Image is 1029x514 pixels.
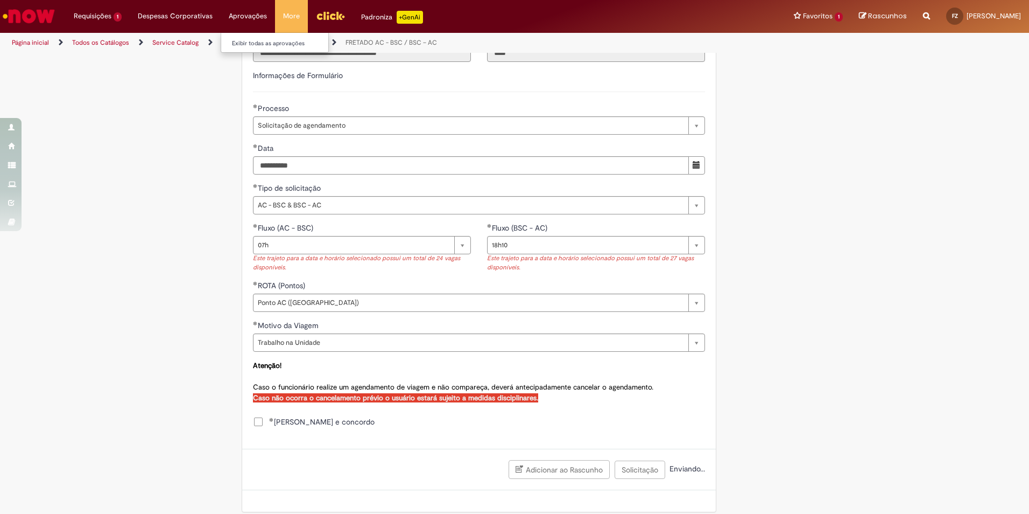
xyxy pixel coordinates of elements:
[253,104,258,108] span: Obrigatório Preenchido
[253,361,653,402] span: Caso o funcionário realize um agendamento de viagem e não compareça, deverá antecipadamente cance...
[253,156,689,175] input: Data 01 September 2025 Monday
[258,237,449,254] span: 07h
[258,281,307,290] span: ROTA (Pontos)
[688,156,705,175] button: Mostrar calendário para Data
[487,254,705,272] div: Este trajeto para a data e horário selecionado possui um total de 27 vagas disponíveis.
[258,334,683,351] span: Trabalho na Unidade
[72,38,129,47] a: Todos os Catálogos
[803,11,833,22] span: Favoritos
[253,71,343,80] label: Informações de Formulário
[253,224,258,228] span: Obrigatório Preenchido
[221,38,340,50] a: Exibir todas as aprovações
[253,393,538,402] strong: Caso não ocorra o cancelamento prévio o usuário estará sujeito a medidas disciplinares.
[258,103,291,113] span: Processo
[253,144,258,148] span: Obrigatório Preenchido
[835,12,843,22] span: 1
[114,12,122,22] span: 1
[269,418,274,422] span: Obrigatório Preenchido
[952,12,958,19] span: FZ
[258,321,321,330] span: Motivo da Viagem
[253,184,258,188] span: Obrigatório Preenchido
[361,11,423,24] div: Padroniza
[269,416,375,427] span: [PERSON_NAME] e concordo
[868,11,907,21] span: Rascunhos
[258,117,683,134] span: Solicitação de agendamento
[74,11,111,22] span: Requisições
[859,11,907,22] a: Rascunhos
[152,38,199,47] a: Service Catalog
[221,32,329,53] ul: Aprovações
[316,8,345,24] img: click_logo_yellow_360x200.png
[283,11,300,22] span: More
[492,237,683,254] span: 18h10
[253,281,258,286] span: Obrigatório Preenchido
[492,223,549,233] span: Fluxo (BSC - AC)
[487,44,705,62] input: Código da Unidade
[253,321,258,325] span: Obrigatório Preenchido
[667,464,705,474] span: Enviando...
[8,33,678,53] ul: Trilhas de página
[1,5,57,27] img: ServiceNow
[397,11,423,24] p: +GenAi
[253,361,281,370] strong: Atenção!
[258,294,683,311] span: Ponto AC ([GEOGRAPHIC_DATA])
[138,11,213,22] span: Despesas Corporativas
[258,197,683,214] span: AC - BSC & BSC - AC
[967,11,1021,20] span: [PERSON_NAME]
[487,224,492,228] span: Obrigatório Preenchido
[258,143,276,153] span: Data
[12,38,49,47] a: Página inicial
[258,183,323,193] span: Tipo de solicitação
[253,254,471,272] div: Este trajeto para a data e horário selecionado possui um total de 24 vagas disponíveis.
[229,11,267,22] span: Aprovações
[258,223,315,233] span: Fluxo (AC - BSC)
[346,38,437,47] a: FRETADO AC - BSC / BSC – AC
[253,44,471,62] input: Título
